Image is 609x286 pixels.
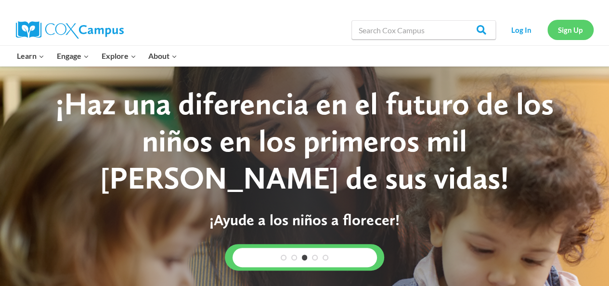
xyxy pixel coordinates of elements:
input: Search Cox Campus [351,20,496,40]
nav: Secondary Navigation [501,20,594,40]
nav: Primary Navigation [11,46,183,66]
a: 5 [323,255,328,260]
button: Child menu of Learn [11,46,51,66]
div: ¡Haz una diferencia en el futuro de los niños en los primeros mil [PERSON_NAME] de sus vidas! [19,85,590,196]
button: Child menu of About [142,46,183,66]
button: Child menu of Engage [51,46,95,66]
p: ¡Ayude a los niños a florecer! [19,211,590,229]
a: Log In [501,20,543,40]
a: 1 [281,255,286,260]
a: Sign Up [547,20,594,40]
a: 2 [291,255,297,260]
button: Child menu of Explore [95,46,143,66]
img: Cox Campus [16,21,124,39]
a: Cursos de aprendizaje gratuitos [225,244,384,271]
a: 4 [312,255,318,260]
a: 3 [302,255,308,260]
